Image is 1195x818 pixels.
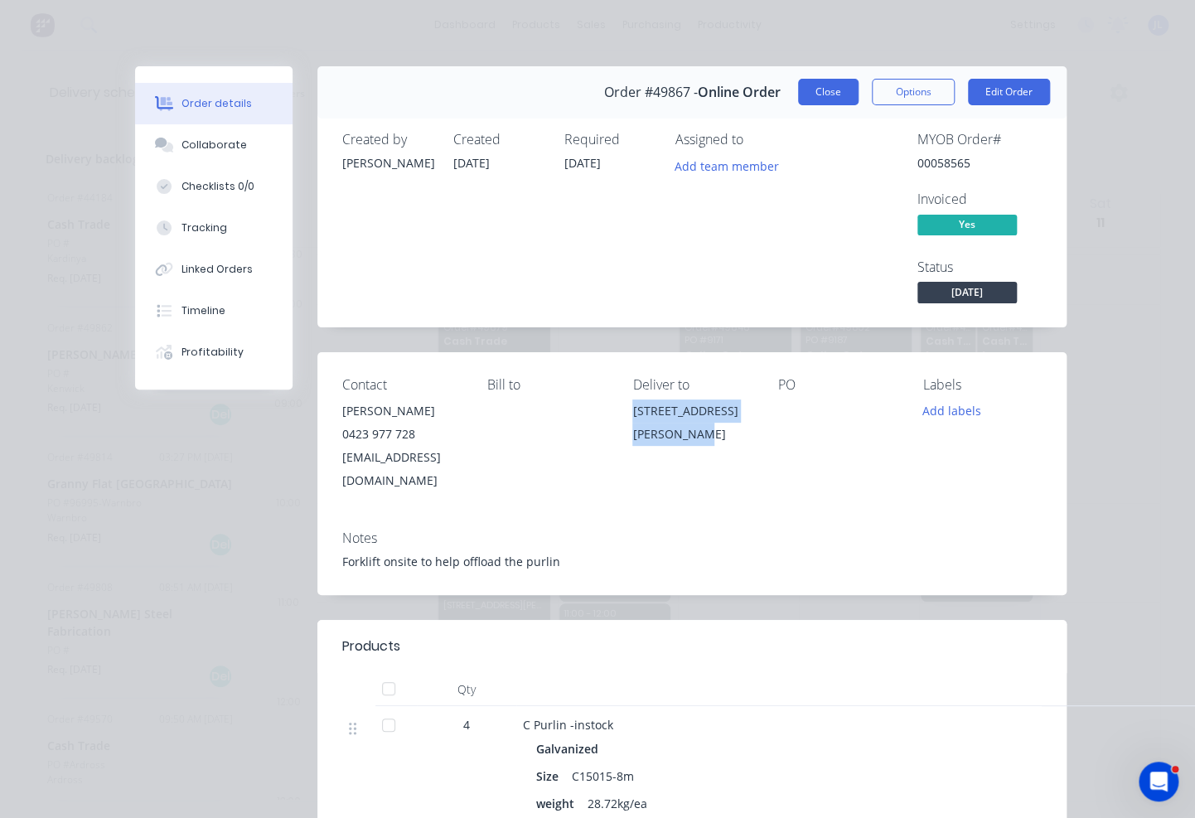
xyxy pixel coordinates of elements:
[917,132,1042,148] div: MYOB Order #
[564,132,656,148] div: Required
[342,530,1042,546] div: Notes
[453,155,490,171] span: [DATE]
[675,154,788,177] button: Add team member
[564,155,601,171] span: [DATE]
[798,79,859,105] button: Close
[666,154,788,177] button: Add team member
[417,673,516,706] div: Qty
[135,124,293,166] button: Collaborate
[342,377,461,393] div: Contact
[536,764,565,788] div: Size
[923,377,1042,393] div: Labels
[536,791,581,816] div: weight
[342,132,433,148] div: Created by
[453,132,544,148] div: Created
[604,85,698,100] span: Order #49867 -
[968,79,1050,105] button: Edit Order
[872,79,955,105] button: Options
[1139,762,1178,801] iframe: Intercom live chat
[698,85,781,100] span: Online Order
[342,553,1042,570] div: Forklift onsite to help offload the purlin
[917,215,1017,235] span: Yes
[565,764,641,788] div: C15015-8m
[342,446,461,492] div: [EMAIL_ADDRESS][DOMAIN_NAME]
[181,96,252,111] div: Order details
[632,377,751,393] div: Deliver to
[135,83,293,124] button: Order details
[135,332,293,373] button: Profitability
[181,220,227,235] div: Tracking
[181,345,244,360] div: Profitability
[632,399,751,453] div: [STREET_ADDRESS][PERSON_NAME]
[135,166,293,207] button: Checklists 0/0
[536,737,605,761] div: Galvanized
[342,636,400,656] div: Products
[181,179,254,194] div: Checklists 0/0
[342,423,461,446] div: 0423 977 728
[342,399,461,492] div: [PERSON_NAME]0423 977 728[EMAIL_ADDRESS][DOMAIN_NAME]
[135,207,293,249] button: Tracking
[632,399,751,446] div: [STREET_ADDRESS][PERSON_NAME]
[917,191,1042,207] div: Invoiced
[581,791,654,816] div: 28.72kg/ea
[135,249,293,290] button: Linked Orders
[917,259,1042,275] div: Status
[181,262,253,277] div: Linked Orders
[675,132,841,148] div: Assigned to
[487,377,606,393] div: Bill to
[342,154,433,172] div: [PERSON_NAME]
[523,717,613,733] span: C Purlin -instock
[135,290,293,332] button: Timeline
[181,138,247,152] div: Collaborate
[917,154,1042,172] div: 00058565
[342,399,461,423] div: [PERSON_NAME]
[181,303,225,318] div: Timeline
[914,399,990,422] button: Add labels
[917,282,1017,307] button: [DATE]
[778,377,897,393] div: PO
[463,716,470,733] span: 4
[917,282,1017,303] span: [DATE]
